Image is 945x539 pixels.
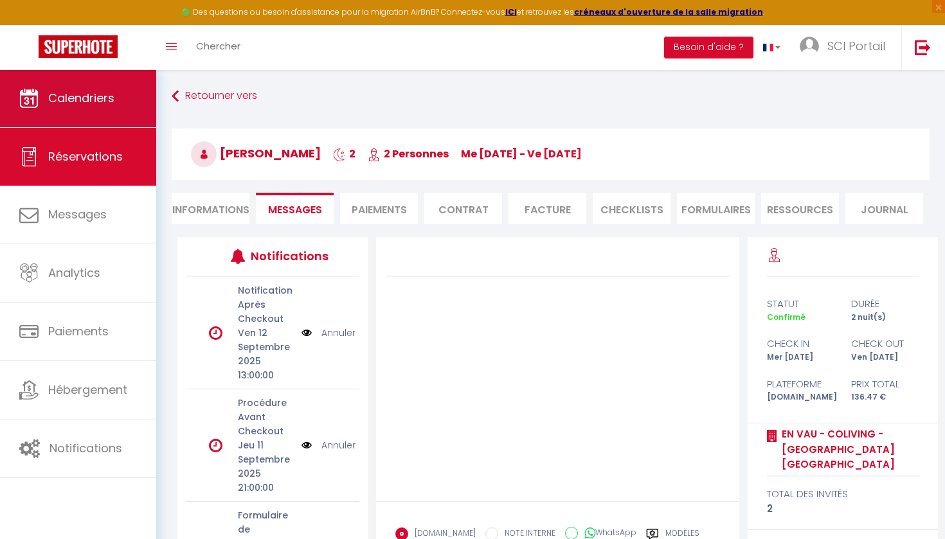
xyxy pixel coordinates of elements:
li: Informations [172,193,249,224]
a: ... SCI Portail [790,25,901,70]
span: Réservations [48,148,123,164]
span: Confirmé [767,312,806,323]
li: Facture [509,193,586,224]
span: Notifications [50,440,122,456]
span: Messages [268,202,322,217]
p: Ven 12 Septembre 2025 13:00:00 [238,326,293,382]
div: 2 nuit(s) [843,312,927,324]
span: Calendriers [48,90,114,106]
p: Procédure Avant Checkout [238,396,293,438]
div: Plateforme [759,376,843,392]
span: SCI Portail [827,38,885,54]
div: statut [759,296,843,312]
div: Ven [DATE] [843,351,927,364]
a: Chercher [186,25,250,70]
span: Analytics [48,265,100,281]
span: 2 [333,146,355,161]
p: Jeu 11 Septembre 2025 21:00:00 [238,438,293,495]
div: check out [843,336,927,351]
li: Paiements [340,193,418,224]
img: NO IMAGE [301,326,312,340]
span: 2 Personnes [368,146,449,161]
img: logout [915,39,931,55]
li: CHECKLISTS [593,193,670,224]
div: total des invités [767,486,919,502]
li: FORMULAIRES [677,193,755,224]
div: Prix total [843,376,927,392]
div: Mer [DATE] [759,351,843,364]
img: Super Booking [39,35,118,58]
a: Retourner vers [172,85,930,108]
img: ... [800,37,819,56]
a: ICI [505,6,517,17]
li: Ressources [761,193,839,224]
img: NO IMAGE [301,438,312,452]
span: [PERSON_NAME] [191,145,321,161]
div: 2 [767,501,919,517]
li: Contrat [424,193,502,224]
p: Notification Après Checkout [238,283,293,326]
button: Besoin d'aide ? [664,37,753,58]
div: check in [759,336,843,351]
div: 136.47 € [843,391,927,403]
a: Annuler [321,438,355,452]
a: En Vau - Coliving - [GEOGRAPHIC_DATA] [GEOGRAPHIC_DATA] [777,427,919,472]
button: Ouvrir le widget de chat LiveChat [10,5,49,44]
span: Hébergement [48,382,127,398]
a: Annuler [321,326,355,340]
div: [DOMAIN_NAME] [759,391,843,403]
div: durée [843,296,927,312]
span: Messages [48,206,107,222]
span: me [DATE] - ve [DATE] [461,146,582,161]
li: Journal [845,193,923,224]
h3: Notifications [251,242,323,270]
a: créneaux d'ouverture de la salle migration [574,6,763,17]
span: Paiements [48,323,109,339]
span: Chercher [196,39,240,53]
